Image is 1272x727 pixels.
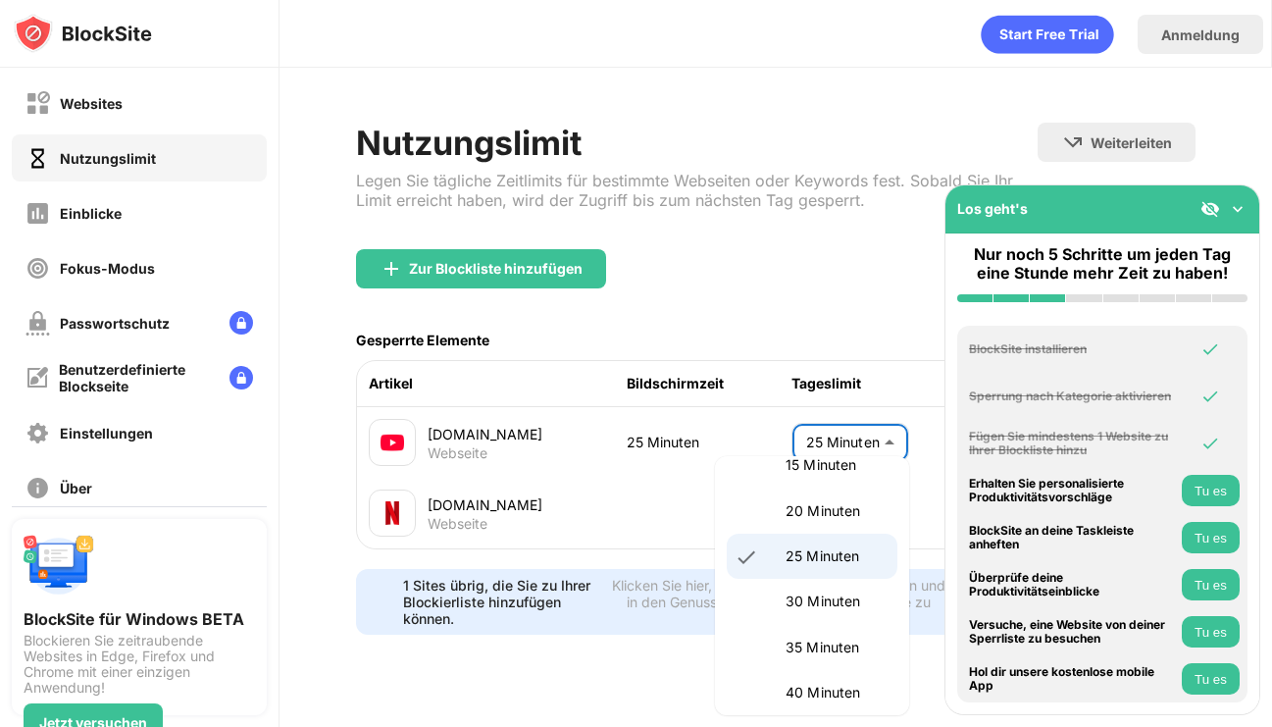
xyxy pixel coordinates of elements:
[786,593,861,609] font: 30 Minuten
[786,547,860,564] font: 25 Minuten
[786,684,861,701] font: 40 Minuten
[786,456,857,473] font: 15 Minuten
[786,502,861,519] font: 20 Minuten
[786,639,860,655] font: 35 Minuten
